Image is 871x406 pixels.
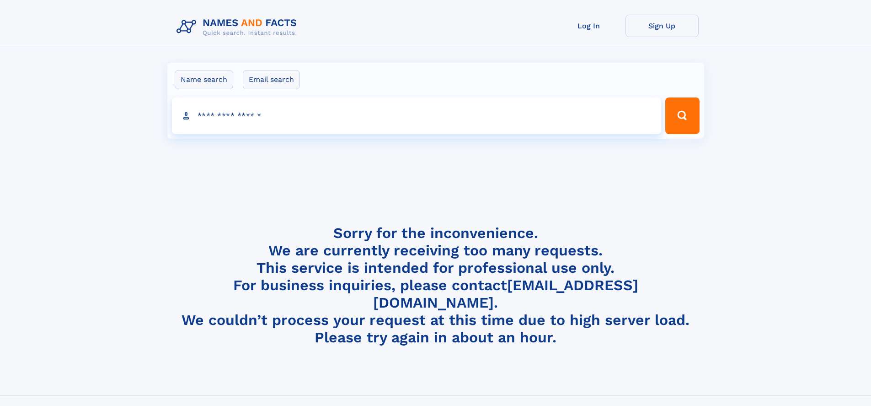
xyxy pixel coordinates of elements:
[625,15,699,37] a: Sign Up
[373,276,638,311] a: [EMAIL_ADDRESS][DOMAIN_NAME]
[552,15,625,37] a: Log In
[172,97,662,134] input: search input
[243,70,300,89] label: Email search
[173,224,699,346] h4: Sorry for the inconvenience. We are currently receiving too many requests. This service is intend...
[175,70,233,89] label: Name search
[665,97,699,134] button: Search Button
[173,15,305,39] img: Logo Names and Facts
